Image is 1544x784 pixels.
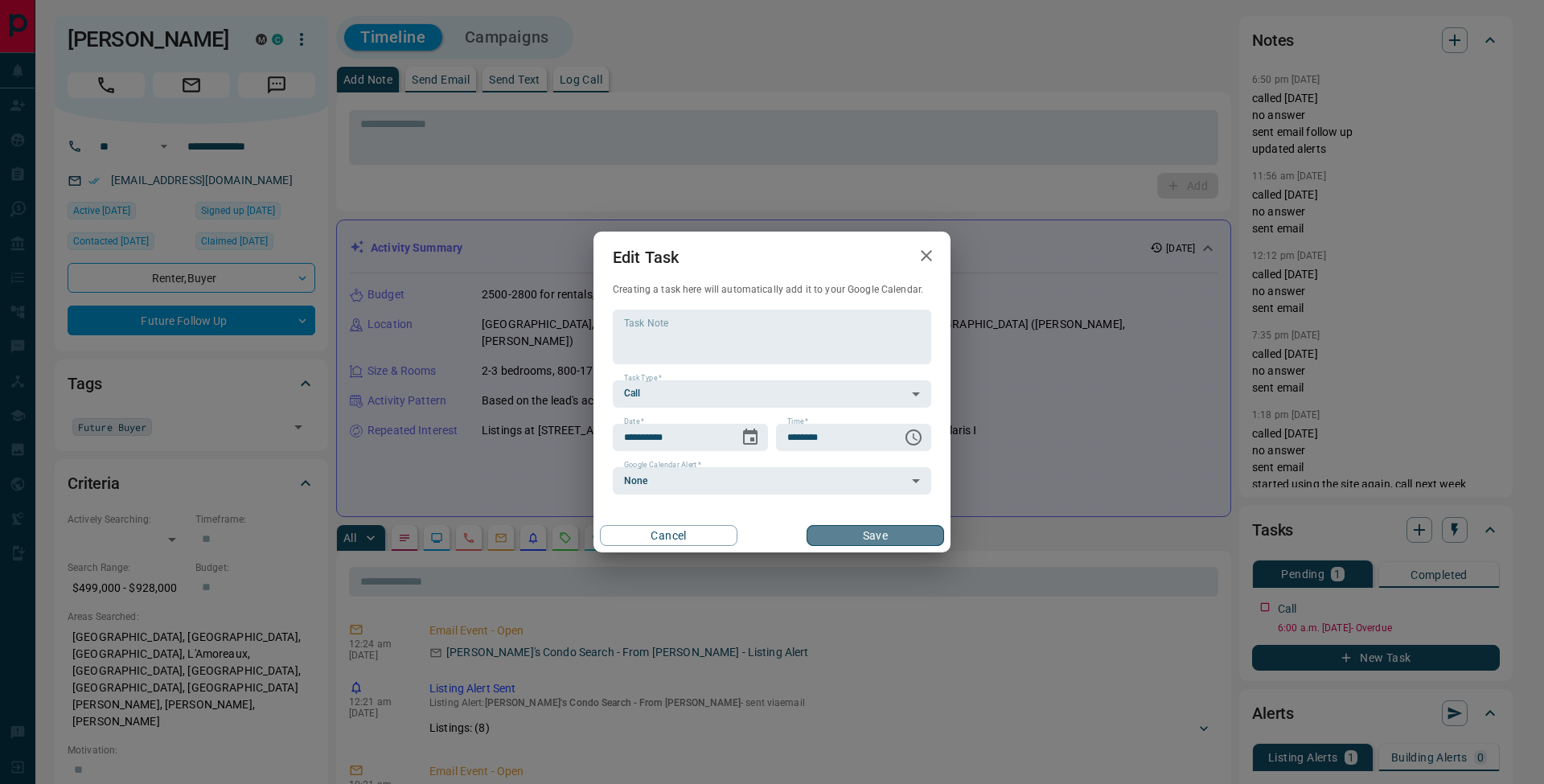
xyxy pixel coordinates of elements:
label: Task Type [624,373,662,384]
button: Save [807,525,944,546]
button: Choose date, selected date is Oct 16, 2025 [734,421,766,454]
p: Creating a task here will automatically add it to your Google Calendar. [613,283,931,297]
label: Date [624,417,644,427]
button: Cancel [600,525,737,546]
label: Google Calendar Alert [624,460,701,470]
h2: Edit Task [593,232,698,283]
button: Choose time, selected time is 6:00 AM [897,421,930,454]
div: Call [613,380,931,408]
label: Time [787,417,808,427]
div: None [613,467,931,495]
